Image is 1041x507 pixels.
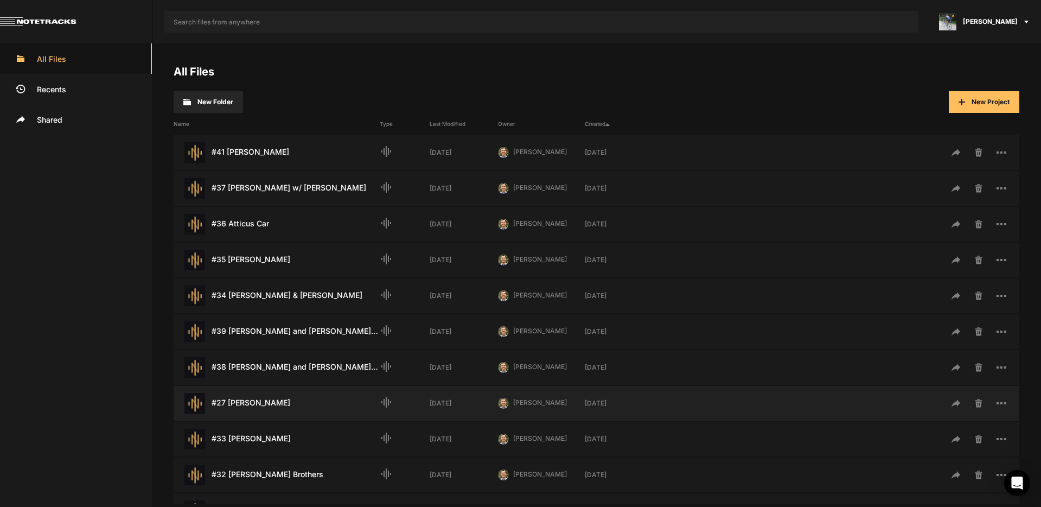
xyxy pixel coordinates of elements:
div: [DATE] [585,148,653,157]
img: 424769395311cb87e8bb3f69157a6d24 [498,290,509,301]
div: Name [174,120,380,128]
span: [PERSON_NAME] [963,17,1018,27]
div: #38 [PERSON_NAME] and [PERSON_NAME] PT. 1 [174,357,380,378]
div: Owner [498,120,585,128]
img: 424769395311cb87e8bb3f69157a6d24 [498,470,509,480]
div: #41 [PERSON_NAME] [174,142,380,163]
div: #32 [PERSON_NAME] Brothers [174,465,380,485]
mat-icon: Audio [380,432,393,445]
img: 424769395311cb87e8bb3f69157a6d24 [498,147,509,158]
div: Type [380,120,430,128]
div: [DATE] [430,148,498,157]
img: 424769395311cb87e8bb3f69157a6d24 [498,219,509,230]
img: star-track.png [184,250,205,270]
div: #34 [PERSON_NAME] & [PERSON_NAME] [174,286,380,306]
mat-icon: Audio [380,396,393,409]
button: New Folder [174,91,243,113]
div: [DATE] [585,363,653,372]
img: star-track.png [184,286,205,306]
div: [DATE] [585,434,653,444]
span: [PERSON_NAME] [513,148,567,156]
mat-icon: Audio [380,360,393,373]
mat-icon: Audio [380,288,393,301]
mat-icon: Audio [380,181,393,194]
span: [PERSON_NAME] [513,327,567,335]
div: [DATE] [430,398,498,408]
div: [DATE] [585,291,653,301]
mat-icon: Audio [380,217,393,230]
div: #33 [PERSON_NAME] [174,429,380,449]
div: [DATE] [585,327,653,337]
div: Open Intercom Messenger [1004,470,1030,496]
div: #27 [PERSON_NAME] [174,393,380,414]
div: Created [585,120,653,128]
div: #39 [PERSON_NAME] and [PERSON_NAME] PT. 2 [174,321,380,342]
div: Last Modified [430,120,498,128]
span: [PERSON_NAME] [513,219,567,227]
div: [DATE] [430,291,498,301]
div: [DATE] [430,327,498,337]
img: 424769395311cb87e8bb3f69157a6d24 [498,255,509,265]
div: [DATE] [430,255,498,265]
img: star-track.png [184,321,205,342]
span: [PERSON_NAME] [513,434,567,442]
span: [PERSON_NAME] [513,183,567,192]
img: 424769395311cb87e8bb3f69157a6d24 [498,326,509,337]
img: ACg8ocLxXzHjWyafR7sVkIfmxRufCxqaSAR27SDjuE-ggbMy1qqdgD8=s96-c [939,13,956,30]
img: 424769395311cb87e8bb3f69157a6d24 [498,434,509,445]
span: [PERSON_NAME] [513,470,567,478]
mat-icon: Audio [380,252,393,265]
div: [DATE] [585,255,653,265]
div: [DATE] [430,470,498,480]
img: star-track.png [184,465,205,485]
div: [DATE] [430,363,498,372]
div: [DATE] [430,434,498,444]
img: star-track.png [184,214,205,235]
div: #35 [PERSON_NAME] [174,250,380,270]
button: New Project [949,91,1019,113]
span: New Project [972,98,1010,106]
span: [PERSON_NAME] [513,363,567,371]
img: 424769395311cb87e8bb3f69157a6d24 [498,398,509,409]
div: [DATE] [585,470,653,480]
mat-icon: Audio [380,145,393,158]
img: star-track.png [184,142,205,163]
div: #37 [PERSON_NAME] w/ [PERSON_NAME] [174,178,380,199]
img: star-track.png [184,357,205,378]
span: [PERSON_NAME] [513,398,567,407]
mat-icon: Audio [380,467,393,480]
div: #36 Atticus Car [174,214,380,235]
div: [DATE] [585,398,653,408]
img: 424769395311cb87e8bb3f69157a6d24 [498,183,509,194]
span: [PERSON_NAME] [513,255,567,263]
img: star-track.png [184,178,205,199]
a: All Files [174,65,214,78]
img: 424769395311cb87e8bb3f69157a6d24 [498,362,509,373]
img: star-track.png [184,429,205,449]
div: [DATE] [430,183,498,193]
span: [PERSON_NAME] [513,291,567,299]
div: [DATE] [585,183,653,193]
div: [DATE] [430,219,498,229]
mat-icon: Audio [380,324,393,337]
img: star-track.png [184,393,205,414]
div: [DATE] [585,219,653,229]
input: Search files from anywhere [164,11,918,33]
